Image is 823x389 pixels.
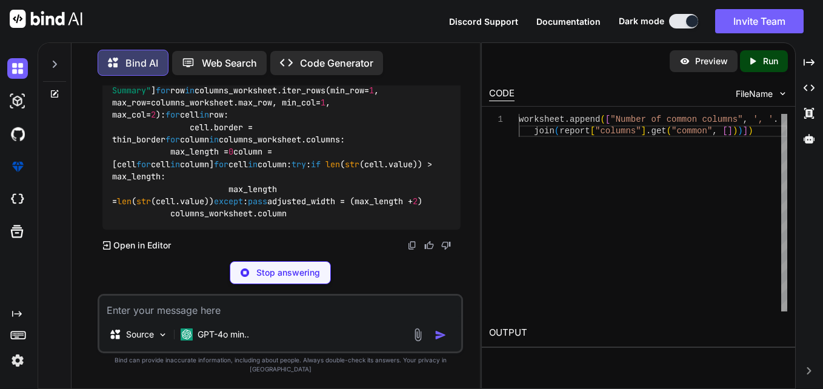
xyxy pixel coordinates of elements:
[126,328,154,341] p: Source
[672,126,713,136] span: "common"
[743,126,748,136] span: ]
[555,126,559,136] span: (
[728,126,733,136] span: ]
[136,196,151,207] span: str
[601,115,605,124] span: (
[743,115,748,124] span: ,
[560,126,590,136] span: report
[165,110,180,121] span: for
[778,88,788,99] img: chevron down
[113,239,171,251] p: Open in Editor
[715,9,804,33] button: Invite Team
[738,126,743,136] span: )
[424,241,434,250] img: like
[300,56,373,70] p: Code Generator
[773,115,778,124] span: .
[292,159,306,170] span: try
[763,55,778,67] p: Run
[181,328,193,341] img: GPT-4o mini
[449,15,518,28] button: Discord Support
[590,126,595,136] span: [
[748,126,753,136] span: )
[535,126,555,136] span: join
[345,159,359,170] span: str
[736,88,773,100] span: FileName
[489,114,503,125] div: 1
[158,330,168,340] img: Pick Models
[369,85,374,96] span: 1
[7,189,28,210] img: cloudideIcon
[536,16,601,27] span: Documentation
[256,267,320,279] p: Stop answering
[7,124,28,144] img: githubDark
[605,115,610,124] span: [
[7,350,28,371] img: settings
[411,328,425,342] img: attachment
[325,159,340,170] span: len
[202,56,257,70] p: Web Search
[489,87,515,101] div: CODE
[7,91,28,111] img: darkAi-studio
[723,126,728,136] span: [
[98,356,463,374] p: Bind can provide inaccurate information, including about people. Always double-check its answers....
[248,196,267,207] span: pass
[117,196,132,207] span: len
[136,159,151,170] span: for
[165,134,180,145] span: for
[7,58,28,79] img: darkChat
[228,147,233,158] span: 0
[185,85,195,96] span: in
[112,73,355,96] span: "Columns Summary"
[151,110,156,121] span: 2
[646,126,667,136] span: .get
[214,196,243,207] span: except
[713,126,718,136] span: ,
[753,115,774,124] span: ', '
[7,156,28,177] img: premium
[519,115,600,124] span: worksheet.append
[441,241,451,250] img: dislike
[679,56,690,67] img: preview
[125,56,158,70] p: Bind AI
[435,329,447,341] img: icon
[198,328,249,341] p: GPT-4o min..
[733,126,738,136] span: )
[413,196,418,207] span: 2
[641,126,646,136] span: ]
[170,159,180,170] span: in
[449,16,518,27] span: Discord Support
[611,115,743,124] span: "Number of common columns"
[407,241,417,250] img: copy
[156,85,170,96] span: for
[536,15,601,28] button: Documentation
[595,126,641,136] span: "columns"
[199,110,209,121] span: in
[214,159,228,170] span: for
[667,126,671,136] span: (
[248,159,258,170] span: in
[311,159,321,170] span: if
[10,10,82,28] img: Bind AI
[482,319,795,347] h2: OUTPUT
[321,97,325,108] span: 1
[619,15,664,27] span: Dark mode
[209,134,219,145] span: in
[695,55,728,67] p: Preview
